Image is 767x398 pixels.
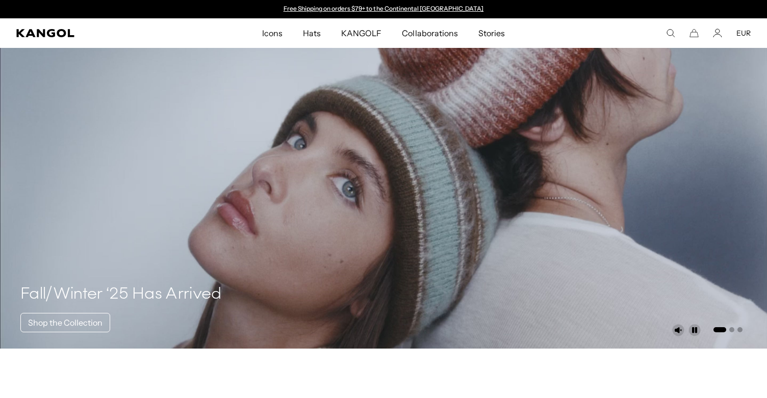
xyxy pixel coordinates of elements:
[712,325,743,333] ul: Select a slide to show
[666,29,675,38] summary: Search here
[468,18,515,48] a: Stories
[713,327,726,332] button: Go to slide 1
[729,327,734,332] button: Go to slide 2
[737,327,743,332] button: Go to slide 3
[293,18,331,48] a: Hats
[20,313,110,332] a: Shop the Collection
[278,5,489,13] div: Announcement
[392,18,468,48] a: Collaborations
[341,18,381,48] span: KANGOLF
[16,29,173,37] a: Kangol
[331,18,392,48] a: KANGOLF
[284,5,484,12] a: Free Shipping on orders $79+ to the Continental [GEOGRAPHIC_DATA]
[672,324,684,336] button: Unmute
[278,5,489,13] div: 1 of 2
[478,18,505,48] span: Stories
[20,284,222,305] h4: Fall/Winter ‘25 Has Arrived
[713,29,722,38] a: Account
[688,324,701,336] button: Pause
[736,29,751,38] button: EUR
[252,18,293,48] a: Icons
[262,18,283,48] span: Icons
[278,5,489,13] slideshow-component: Announcement bar
[303,18,321,48] span: Hats
[689,29,699,38] button: Cart
[402,18,457,48] span: Collaborations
